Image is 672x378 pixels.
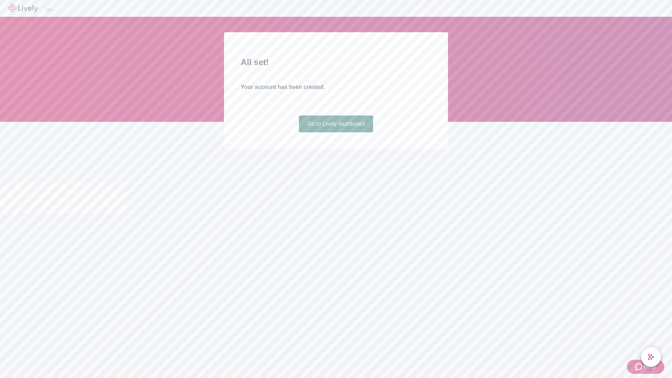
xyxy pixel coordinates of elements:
[299,115,373,132] a: Go to Lively dashboard
[647,353,654,360] svg: Lively AI Assistant
[46,9,52,11] button: Log out
[641,347,661,367] button: chat
[8,4,38,13] img: Lively
[644,363,656,371] span: Help
[627,360,664,374] button: Zendesk support iconHelp
[241,83,431,91] h4: Your account has been created.
[241,56,431,69] h2: All set!
[635,363,644,371] svg: Zendesk support icon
